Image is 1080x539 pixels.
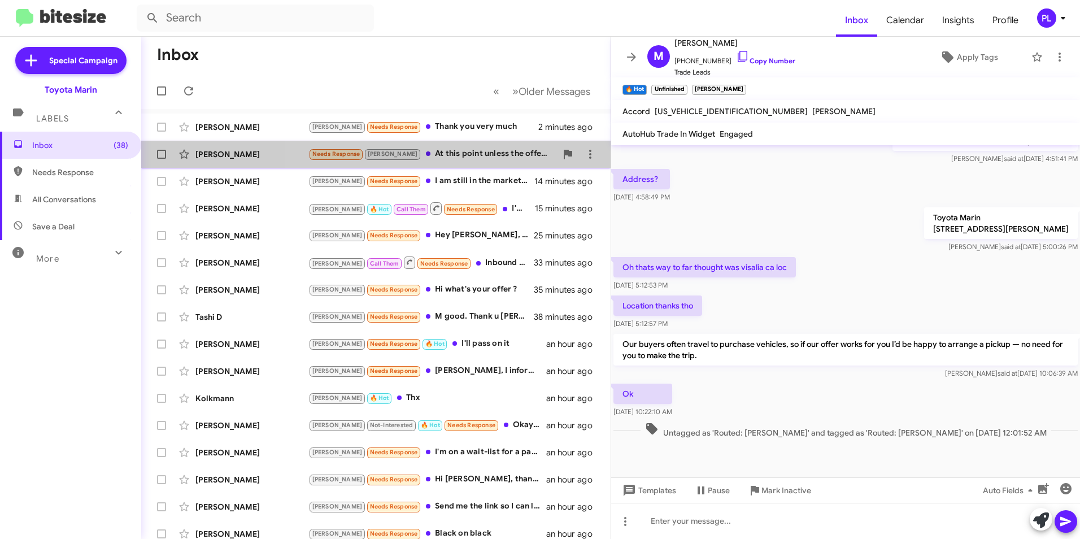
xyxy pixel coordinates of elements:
[195,501,308,512] div: [PERSON_NAME]
[397,206,426,213] span: Call Them
[49,55,117,66] span: Special Campaign
[195,447,308,458] div: [PERSON_NAME]
[308,175,534,188] div: I am still in the market for a Lexus NX or RX. I am not available [DATE] or [DATE]. The only RX I...
[370,177,418,185] span: Needs Response
[308,229,534,242] div: Hey [PERSON_NAME], I think Toyotas are out of our budget right now for what we are looking for
[32,221,75,232] span: Save a Deal
[308,419,546,432] div: Okay 👍
[312,313,363,320] span: [PERSON_NAME]
[195,420,308,431] div: [PERSON_NAME]
[370,367,418,375] span: Needs Response
[983,480,1037,501] span: Auto Fields
[370,421,413,429] span: Not-Interested
[546,366,602,377] div: an hour ago
[308,446,546,459] div: I'm on a wait-list for a particular model of GH Hybrid. Somebody is supposed to contact me when y...
[812,106,876,116] span: [PERSON_NAME]
[761,480,811,501] span: Mark Inactive
[312,340,363,347] span: [PERSON_NAME]
[114,140,128,151] span: (38)
[195,311,308,323] div: Tashi D
[957,47,998,67] span: Apply Tags
[312,449,363,456] span: [PERSON_NAME]
[877,4,933,37] a: Calendar
[312,530,363,537] span: [PERSON_NAME]
[368,150,418,158] span: [PERSON_NAME]
[312,476,363,483] span: [PERSON_NAME]
[308,392,546,405] div: Thx
[137,5,374,32] input: Search
[36,254,59,264] span: More
[487,80,597,103] nav: Page navigation example
[613,334,1078,366] p: Our buyers often travel to purchase vehicles, so if our offer works for you I’d be happy to arran...
[32,194,96,205] span: All Conversations
[486,80,506,103] button: Previous
[195,176,308,187] div: [PERSON_NAME]
[195,284,308,295] div: [PERSON_NAME]
[611,480,685,501] button: Templates
[736,56,795,65] a: Copy Number
[370,232,418,239] span: Needs Response
[654,47,664,66] span: M
[370,476,418,483] span: Needs Response
[674,36,795,50] span: [PERSON_NAME]
[32,167,128,178] span: Needs Response
[622,106,650,116] span: Accord
[308,500,546,513] div: Send me the link so I can look
[622,129,715,139] span: AutoHub Trade In Widget
[157,46,199,64] h1: Inbox
[655,106,808,116] span: [US_VEHICLE_IDENTIFICATION_NUMBER]
[308,255,534,269] div: Inbound Call
[836,4,877,37] a: Inbox
[308,337,546,350] div: I'll pass on it
[613,407,672,416] span: [DATE] 10:22:10 AM
[546,420,602,431] div: an hour ago
[546,447,602,458] div: an hour ago
[933,4,983,37] span: Insights
[447,206,495,213] span: Needs Response
[613,319,668,328] span: [DATE] 5:12:57 PM
[312,232,363,239] span: [PERSON_NAME]
[312,206,363,213] span: [PERSON_NAME]
[15,47,127,74] a: Special Campaign
[534,284,602,295] div: 35 minutes ago
[948,242,1078,251] span: [PERSON_NAME] [DATE] 5:00:26 PM
[534,230,602,241] div: 25 minutes ago
[538,121,602,133] div: 2 minutes ago
[308,147,556,160] div: At this point unless the offer is north of $40k we've decided to keep it. Thanks.
[620,480,676,501] span: Templates
[312,177,363,185] span: [PERSON_NAME]
[370,394,389,402] span: 🔥 Hot
[720,129,753,139] span: Engaged
[312,150,360,158] span: Needs Response
[447,421,495,429] span: Needs Response
[535,203,602,214] div: 15 minutes ago
[312,367,363,375] span: [PERSON_NAME]
[195,121,308,133] div: [PERSON_NAME]
[312,503,363,510] span: [PERSON_NAME]
[983,4,1027,37] span: Profile
[370,340,418,347] span: Needs Response
[641,422,1051,438] span: Untagged as 'Routed: [PERSON_NAME]' and tagged as 'Routed: [PERSON_NAME]' on [DATE] 12:01:52 AM
[651,85,687,95] small: Unfinished
[708,480,730,501] span: Pause
[370,449,418,456] span: Needs Response
[308,364,546,377] div: [PERSON_NAME], I informed [PERSON_NAME] about [DATE] that I was no longer interested in the RAV4....
[195,393,308,404] div: Kolkmann
[924,207,1078,239] p: Toyota Marin [STREET_ADDRESS][PERSON_NAME]
[546,338,602,350] div: an hour ago
[974,480,1046,501] button: Auto Fields
[945,369,1078,377] span: [PERSON_NAME] [DATE] 10:06:39 AM
[370,123,418,131] span: Needs Response
[45,84,97,95] div: Toyota Marin
[308,473,546,486] div: Hi [PERSON_NAME], thanks for your follow-ups. I'm still in the market for a Camry LE with conveni...
[195,257,308,268] div: [PERSON_NAME]
[195,230,308,241] div: [PERSON_NAME]
[674,67,795,78] span: Trade Leads
[546,501,602,512] div: an hour ago
[312,123,363,131] span: [PERSON_NAME]
[370,530,418,537] span: Needs Response
[195,474,308,485] div: [PERSON_NAME]
[546,474,602,485] div: an hour ago
[195,338,308,350] div: [PERSON_NAME]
